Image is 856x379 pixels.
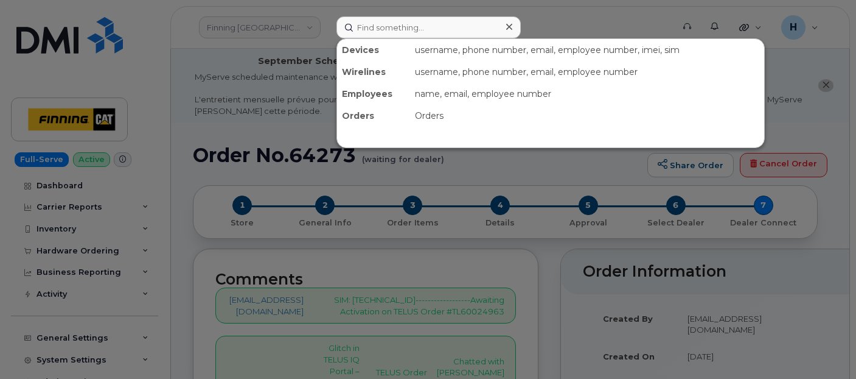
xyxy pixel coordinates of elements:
div: name, email, employee number [410,83,764,105]
div: Orders [337,105,410,127]
div: Employees [337,83,410,105]
div: Devices [337,39,410,61]
div: username, phone number, email, employee number, imei, sim [410,39,764,61]
div: username, phone number, email, employee number [410,61,764,83]
div: Orders [410,105,764,127]
div: Wirelines [337,61,410,83]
